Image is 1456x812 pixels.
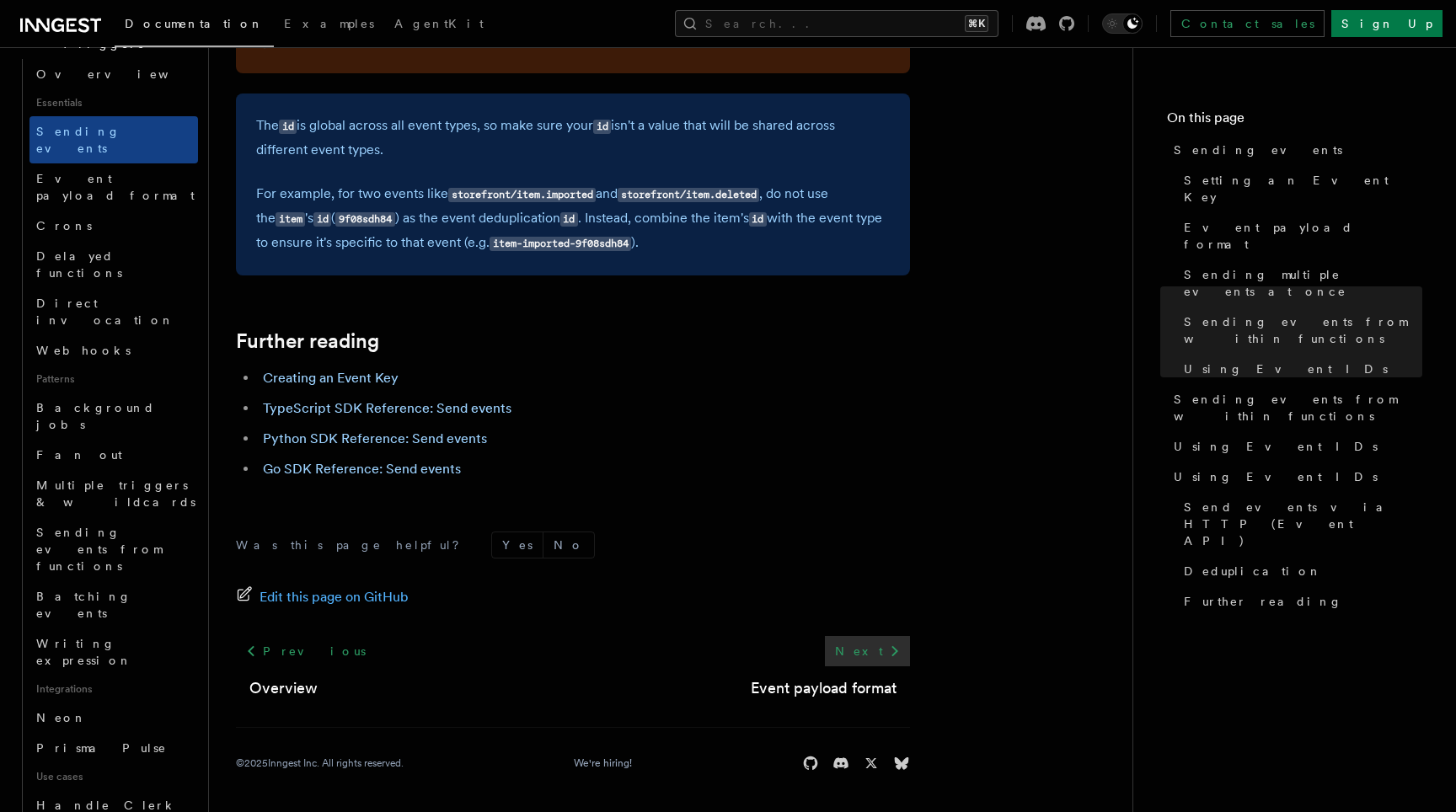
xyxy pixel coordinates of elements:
span: Send events via HTTP (Event API) [1184,499,1422,549]
span: Batching events [36,590,131,620]
span: Examples [284,17,374,30]
span: Event payload format [36,172,195,202]
a: Sending events [1167,135,1422,165]
code: id [279,120,297,134]
span: Delayed functions [36,249,122,280]
a: Go SDK Reference: Send events [263,461,461,477]
code: id [560,212,578,227]
a: Deduplication [1177,556,1422,586]
button: Toggle dark mode [1102,13,1143,34]
p: For example, for two events like and , do not use the 's ( ) as the event deduplication . Instead... [256,182,890,255]
a: Writing expression [29,628,198,676]
kbd: ⌘K [965,15,988,32]
a: Event payload format [29,163,198,211]
a: Examples [274,5,384,45]
a: Further reading [236,329,379,353]
a: Delayed functions [29,241,198,288]
a: AgentKit [384,5,494,45]
span: Essentials [29,89,198,116]
a: Sending events from within functions [1177,307,1422,354]
span: Deduplication [1184,563,1322,580]
a: Using Event IDs [1167,431,1422,462]
span: Further reading [1184,593,1342,610]
span: Documentation [125,17,264,30]
a: Using Event IDs [1167,462,1422,492]
span: Use cases [29,763,198,790]
span: Sending events from functions [36,526,162,573]
span: Multiple triggers & wildcards [36,478,195,509]
a: Batching events [29,581,198,628]
code: storefront/item.deleted [618,188,759,202]
code: id [313,212,331,227]
h4: On this page [1167,108,1422,135]
a: Fan out [29,440,198,470]
span: Crons [36,219,92,232]
code: storefront/item.imported [448,188,596,202]
a: Creating an Event Key [263,370,399,386]
a: TypeScript SDK Reference: Send events [263,400,511,416]
a: Neon [29,702,198,733]
a: Further reading [1177,586,1422,617]
span: Patterns [29,366,198,393]
span: Sending events from within functions [1184,313,1422,347]
code: id [593,120,611,134]
span: Direct invocation [36,296,174,327]
a: Prisma Pulse [29,733,198,763]
a: We're hiring! [574,756,632,770]
a: Overview [29,59,198,89]
span: Neon [36,711,87,724]
a: Edit this page on GitHub [236,585,409,609]
a: Event payload format [751,676,897,700]
span: Writing expression [36,637,132,667]
span: Sending events [1174,142,1342,158]
button: Search...⌘K [675,10,998,37]
span: Using Event IDs [1174,438,1378,455]
a: Send events via HTTP (Event API) [1177,492,1422,556]
span: Sending events [36,125,120,155]
p: The is global across all event types, so make sure your isn't a value that will be shared across ... [256,114,890,162]
a: Sending events from functions [29,517,198,581]
a: Next [825,636,910,666]
a: Sending events [29,116,198,163]
span: Overview [36,67,210,81]
span: Prisma Pulse [36,741,167,755]
a: Documentation [115,5,274,47]
span: Event payload format [1184,219,1422,253]
a: Sign Up [1331,10,1443,37]
span: Using Event IDs [1184,361,1388,377]
span: Setting an Event Key [1184,172,1422,206]
a: Previous [236,636,375,666]
span: Sending multiple events at once [1184,266,1422,300]
div: © 2025 Inngest Inc. All rights reserved. [236,756,404,770]
a: Direct invocation [29,288,198,335]
span: Edit this page on GitHub [260,585,409,609]
a: Crons [29,211,198,241]
a: Using Event IDs [1177,354,1422,384]
code: item [276,212,305,227]
code: item-imported-9f08sdh84 [490,237,631,251]
a: Webhooks [29,335,198,366]
a: Sending events from within functions [1167,384,1422,431]
a: Sending multiple events at once [1177,259,1422,307]
code: id [749,212,767,227]
code: 9f08sdh84 [335,212,394,227]
a: Event payload format [1177,212,1422,259]
a: Background jobs [29,393,198,440]
span: Sending events from within functions [1174,391,1422,425]
a: Overview [249,676,318,700]
span: Background jobs [36,401,155,431]
button: Yes [492,532,543,558]
span: Fan out [36,448,122,462]
button: No [543,532,594,558]
a: Multiple triggers & wildcards [29,470,198,517]
span: Using Event IDs [1174,468,1378,485]
span: Webhooks [36,344,131,357]
span: Integrations [29,676,198,702]
a: Setting an Event Key [1177,165,1422,212]
a: Contact sales [1170,10,1325,37]
a: Python SDK Reference: Send events [263,430,487,446]
p: Was this page helpful? [236,537,471,553]
span: AgentKit [394,17,484,30]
